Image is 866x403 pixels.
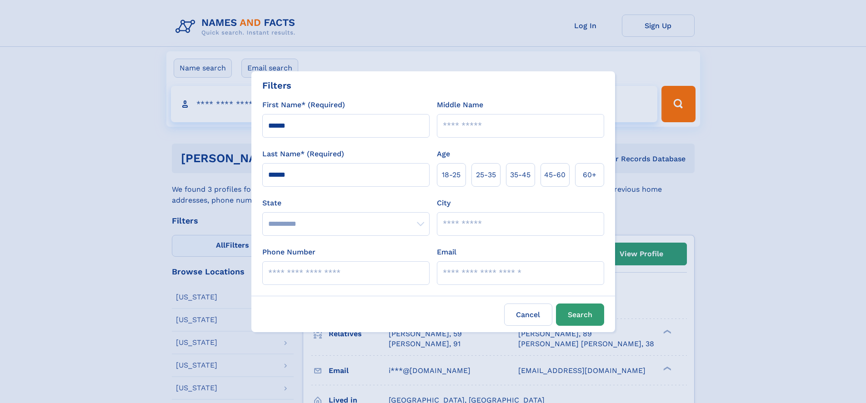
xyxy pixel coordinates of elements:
label: City [437,198,451,209]
label: First Name* (Required) [262,100,345,110]
label: Age [437,149,450,159]
span: 60+ [583,169,596,180]
div: Filters [262,79,291,92]
button: Search [556,303,604,326]
span: 18‑25 [442,169,461,180]
label: Cancel [504,303,552,326]
span: 35‑45 [510,169,531,180]
label: Phone Number [262,247,315,258]
label: Last Name* (Required) [262,149,344,159]
label: Middle Name [437,100,483,110]
label: State [262,198,430,209]
span: 45‑60 [544,169,566,180]
span: 25‑35 [476,169,496,180]
label: Email [437,247,456,258]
